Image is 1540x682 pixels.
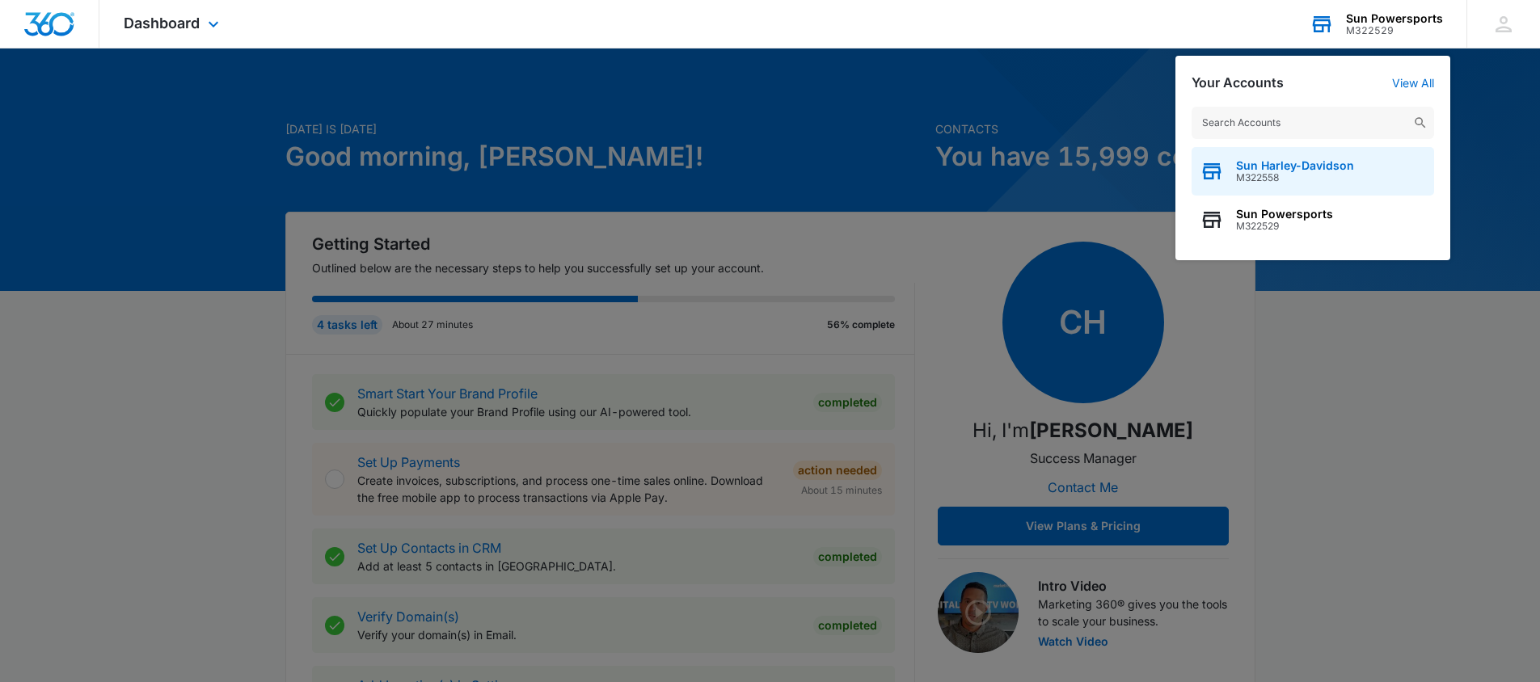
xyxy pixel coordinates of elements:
[124,15,200,32] span: Dashboard
[1236,172,1354,183] span: M322558
[1346,25,1443,36] div: account id
[1346,12,1443,25] div: account name
[1192,107,1434,139] input: Search Accounts
[1192,196,1434,244] button: Sun PowersportsM322529
[1236,221,1333,232] span: M322529
[1236,208,1333,221] span: Sun Powersports
[1192,75,1284,91] h2: Your Accounts
[1236,159,1354,172] span: Sun Harley-Davidson
[1392,76,1434,90] a: View All
[1192,147,1434,196] button: Sun Harley-DavidsonM322558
